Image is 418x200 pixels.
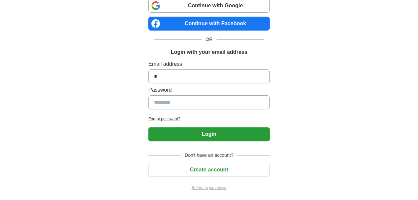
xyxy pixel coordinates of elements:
a: Continue with Facebook [148,17,270,31]
span: OR [202,36,216,43]
button: Create account [148,163,270,177]
a: Forgot password? [148,116,270,122]
span: Don't have an account? [181,152,237,159]
label: Password [148,86,270,94]
button: Login [148,127,270,141]
h1: Login with your email address [171,48,247,56]
label: Email address [148,60,270,68]
a: Return to job advert [148,185,270,191]
a: Create account [148,167,270,172]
